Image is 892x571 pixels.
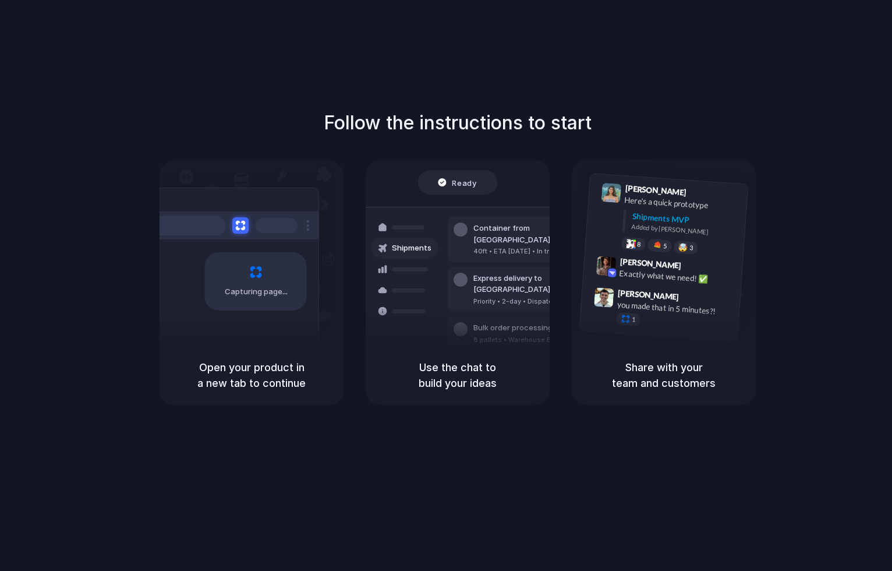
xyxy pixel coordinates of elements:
[324,109,592,137] h1: Follow the instructions to start
[618,287,679,304] span: [PERSON_NAME]
[473,246,599,256] div: 40ft • ETA [DATE] • In transit
[620,255,681,272] span: [PERSON_NAME]
[619,267,735,287] div: Exactly what we need! ✅
[678,243,688,252] div: 🤯
[685,260,709,274] span: 9:42 AM
[625,182,686,199] span: [PERSON_NAME]
[637,241,641,248] span: 8
[473,297,599,306] div: Priority • 2-day • Dispatched
[225,286,289,298] span: Capturing page
[174,359,330,391] h5: Open your product in a new tab to continue
[473,335,582,345] div: 8 pallets • Warehouse B • Packed
[690,188,714,202] span: 9:41 AM
[663,243,667,249] span: 5
[617,298,733,318] div: you made that in 5 minutes?!
[689,245,693,251] span: 3
[452,177,477,188] span: Ready
[473,322,582,334] div: Bulk order processing
[682,292,706,306] span: 9:47 AM
[632,210,739,230] div: Shipments MVP
[632,316,636,323] span: 1
[631,222,738,239] div: Added by [PERSON_NAME]
[473,273,599,295] div: Express delivery to [GEOGRAPHIC_DATA]
[392,242,431,254] span: Shipments
[624,194,741,214] div: Here's a quick prototype
[380,359,536,391] h5: Use the chat to build your ideas
[586,359,742,391] h5: Share with your team and customers
[473,223,599,245] div: Container from [GEOGRAPHIC_DATA]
